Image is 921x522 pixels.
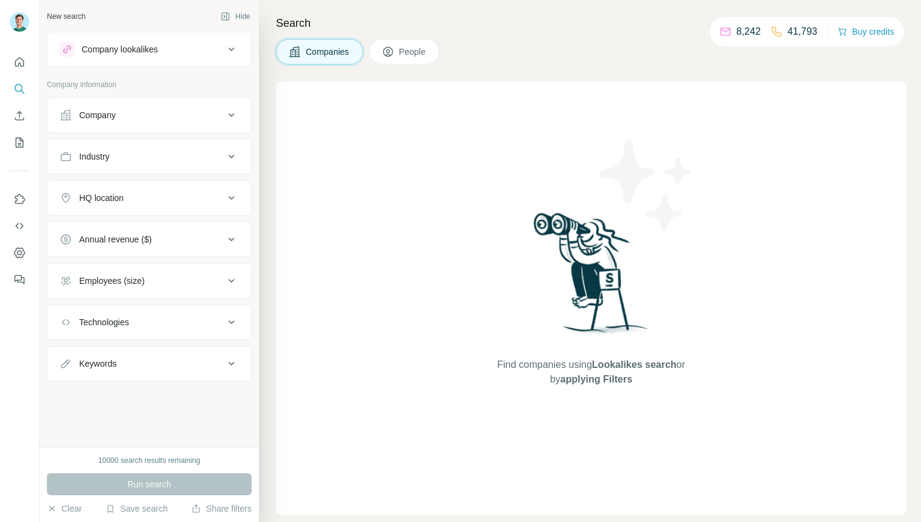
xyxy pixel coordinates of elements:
[48,101,251,130] button: Company
[82,43,158,55] div: Company lookalikes
[10,269,29,291] button: Feedback
[788,24,817,39] p: 41,793
[592,359,677,370] span: Lookalikes search
[591,130,701,240] img: Surfe Illustration - Stars
[47,503,82,515] button: Clear
[47,79,252,90] p: Company information
[79,233,152,245] div: Annual revenue ($)
[105,503,168,515] button: Save search
[560,374,632,384] span: applying Filters
[10,132,29,153] button: My lists
[79,275,144,287] div: Employees (size)
[48,266,251,295] button: Employees (size)
[10,78,29,100] button: Search
[10,215,29,237] button: Use Surfe API
[10,105,29,127] button: Enrich CSV
[48,225,251,254] button: Annual revenue ($)
[306,46,350,58] span: Companies
[48,142,251,171] button: Industry
[79,192,124,204] div: HQ location
[10,12,29,32] img: Avatar
[10,188,29,210] button: Use Surfe on LinkedIn
[10,51,29,73] button: Quick start
[48,35,251,64] button: Company lookalikes
[98,455,200,466] div: 10000 search results remaining
[528,210,655,345] img: Surfe Illustration - Woman searching with binoculars
[48,349,251,378] button: Keywords
[48,183,251,213] button: HQ location
[79,150,110,163] div: Industry
[191,503,252,515] button: Share filters
[276,15,906,32] h4: Search
[47,11,85,22] div: New search
[79,358,116,370] div: Keywords
[493,358,688,387] span: Find companies using or by
[48,308,251,337] button: Technologies
[79,109,116,121] div: Company
[838,23,894,40] button: Buy credits
[10,242,29,264] button: Dashboard
[79,316,129,328] div: Technologies
[399,46,427,58] span: People
[212,7,259,26] button: Hide
[736,24,761,39] p: 8,242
